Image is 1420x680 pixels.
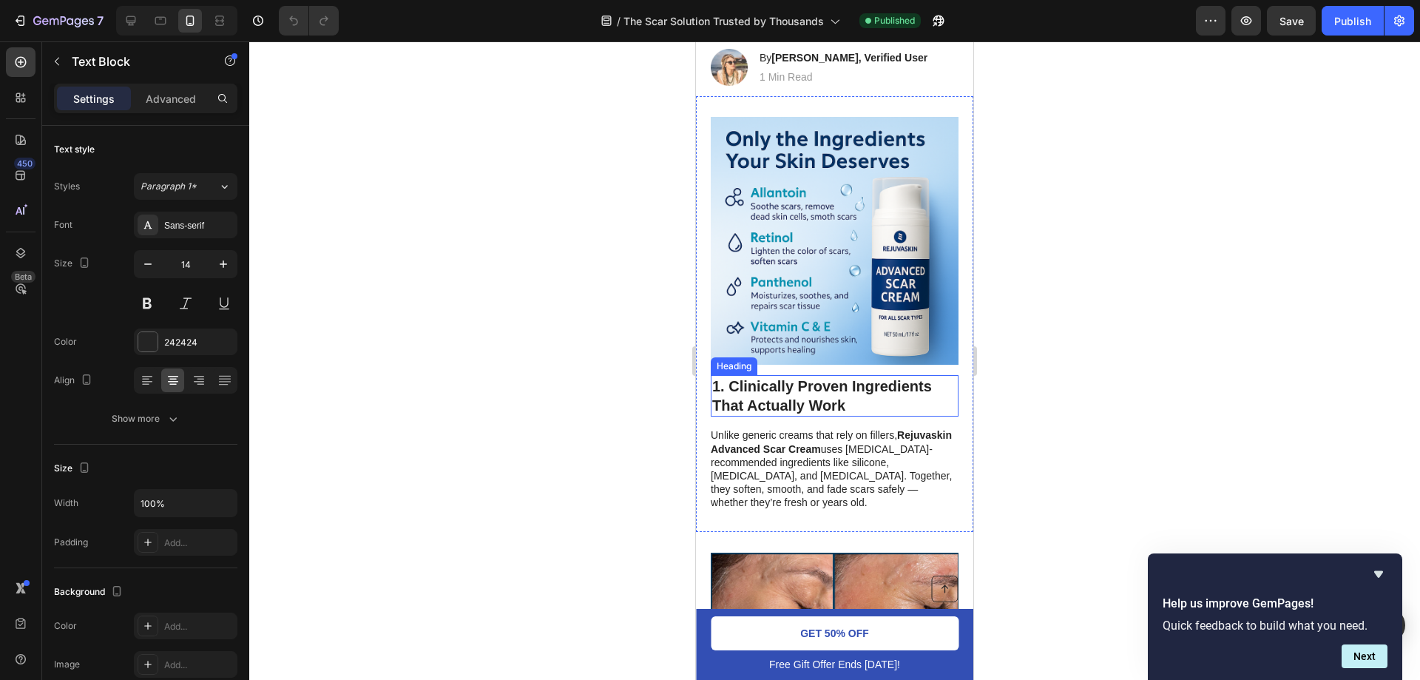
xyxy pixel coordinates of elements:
[164,219,234,232] div: Sans-serif
[54,405,237,432] button: Show more
[874,14,915,27] span: Published
[54,371,95,391] div: Align
[54,254,93,274] div: Size
[1342,644,1387,668] button: Next question
[73,91,115,107] p: Settings
[54,459,93,479] div: Size
[54,582,126,602] div: Background
[54,658,80,671] div: Image
[1163,595,1387,613] h2: Help us improve GemPages!
[1163,619,1387,633] p: Quick feedback to build what you need.
[97,12,104,30] p: 7
[1334,13,1371,29] div: Publish
[141,180,197,193] span: Paragraph 1*
[54,536,88,549] div: Padding
[146,91,196,107] p: Advanced
[72,53,197,70] p: Text Block
[164,659,234,672] div: Add...
[54,143,95,156] div: Text style
[1267,6,1316,36] button: Save
[54,218,72,232] div: Font
[696,41,973,680] iframe: To enrich screen reader interactions, please activate Accessibility in Grammarly extension settings
[164,620,234,633] div: Add...
[1279,15,1304,27] span: Save
[164,536,234,550] div: Add...
[54,496,78,510] div: Width
[135,490,237,516] input: Auto
[6,6,110,36] button: 7
[54,180,80,193] div: Styles
[134,173,237,200] button: Paragraph 1*
[1163,565,1387,668] div: Help us improve GemPages!
[14,158,35,169] div: 450
[164,336,234,349] div: 242424
[623,13,824,29] span: The Scar Solution Trusted by Thousands
[112,411,180,426] div: Show more
[54,335,77,349] div: Color
[11,271,35,283] div: Beta
[54,619,77,633] div: Color
[279,6,339,36] div: Undo/Redo
[1322,6,1384,36] button: Publish
[1370,565,1387,583] button: Hide survey
[617,13,621,29] span: /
